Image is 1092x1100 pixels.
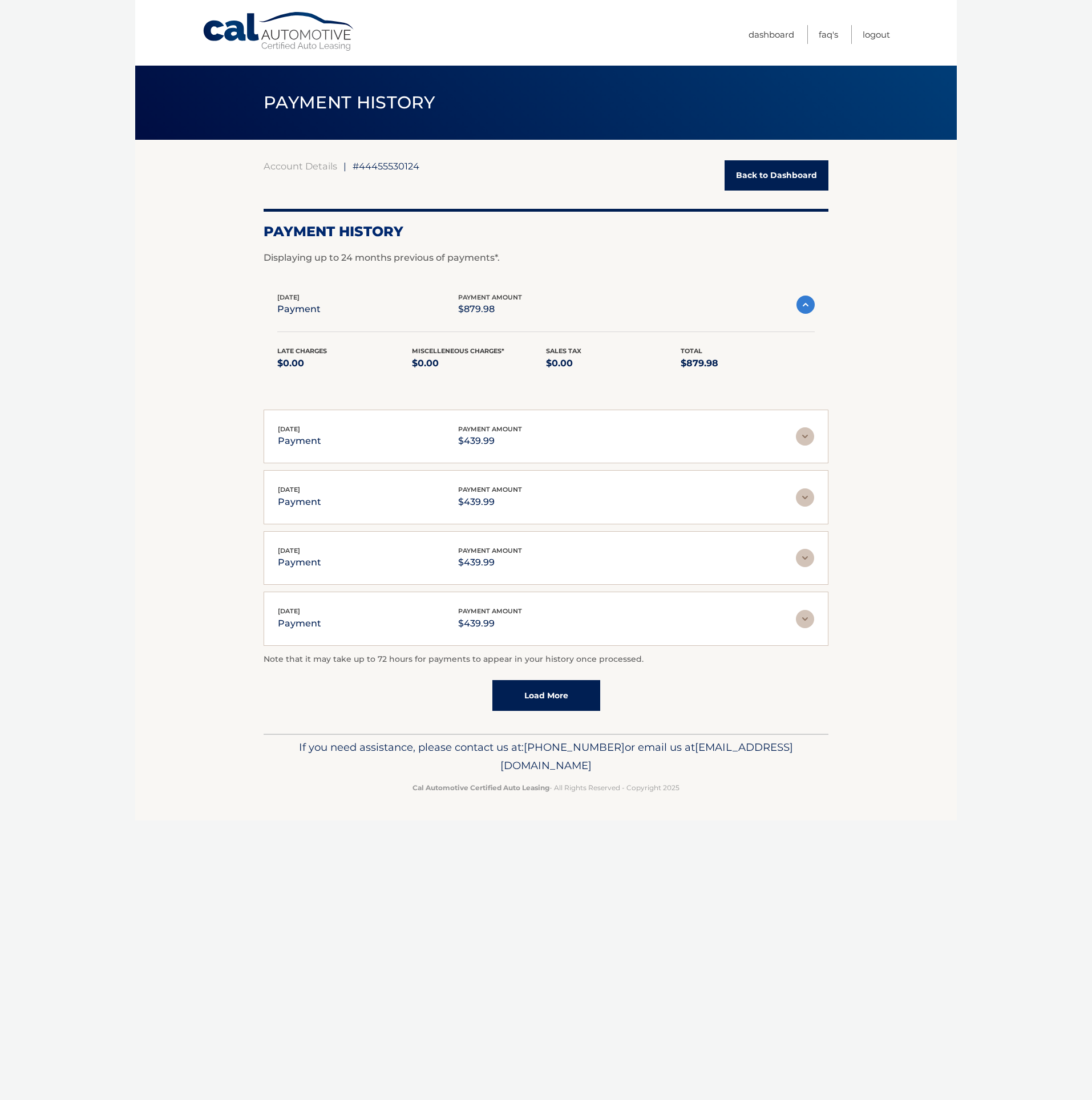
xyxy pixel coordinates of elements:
span: payment amount [458,607,522,615]
p: payment [278,616,321,632]
span: [DATE] [277,293,300,301]
p: $439.99 [458,555,522,571]
span: [DATE] [278,425,300,433]
span: [DATE] [278,486,300,494]
span: Late Charges [277,347,327,355]
p: If you need assistance, please contact us at: or email us at [271,738,821,775]
span: [DATE] [278,607,300,615]
span: [PHONE_NUMBER] [524,741,625,754]
a: Back to Dashboard [725,160,828,191]
span: Total [681,347,702,355]
p: $439.99 [458,433,522,449]
img: accordion-rest.svg [796,488,814,507]
p: payment [278,494,321,510]
p: - All Rights Reserved - Copyright 2025 [271,782,821,794]
p: $879.98 [458,301,522,317]
p: Displaying up to 24 months previous of payments*. [264,251,828,265]
span: [DATE] [278,547,300,555]
p: $439.99 [458,494,522,510]
span: | [343,160,346,172]
p: payment [278,433,321,449]
span: #44455530124 [353,160,419,172]
p: payment [278,555,321,571]
span: Miscelleneous Charges* [412,347,504,355]
p: payment [277,301,321,317]
span: PAYMENT HISTORY [264,92,435,113]
p: Note that it may take up to 72 hours for payments to appear in your history once processed. [264,653,828,666]
strong: Cal Automotive Certified Auto Leasing [412,783,549,792]
a: Account Details [264,160,337,172]
a: Cal Automotive [202,11,356,52]
img: accordion-rest.svg [796,427,814,446]
img: accordion-active.svg [796,296,815,314]
a: Load More [492,680,600,711]
h2: Payment History [264,223,828,240]
img: accordion-rest.svg [796,549,814,567]
span: payment amount [458,547,522,555]
img: accordion-rest.svg [796,610,814,628]
span: Sales Tax [546,347,581,355]
span: payment amount [458,425,522,433]
span: payment amount [458,486,522,494]
p: $0.00 [546,355,681,371]
p: $879.98 [681,355,815,371]
p: $0.00 [412,355,547,371]
a: FAQ's [819,25,838,44]
a: Dashboard [749,25,794,44]
p: $439.99 [458,616,522,632]
p: $0.00 [277,355,412,371]
span: payment amount [458,293,522,301]
a: Logout [863,25,890,44]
